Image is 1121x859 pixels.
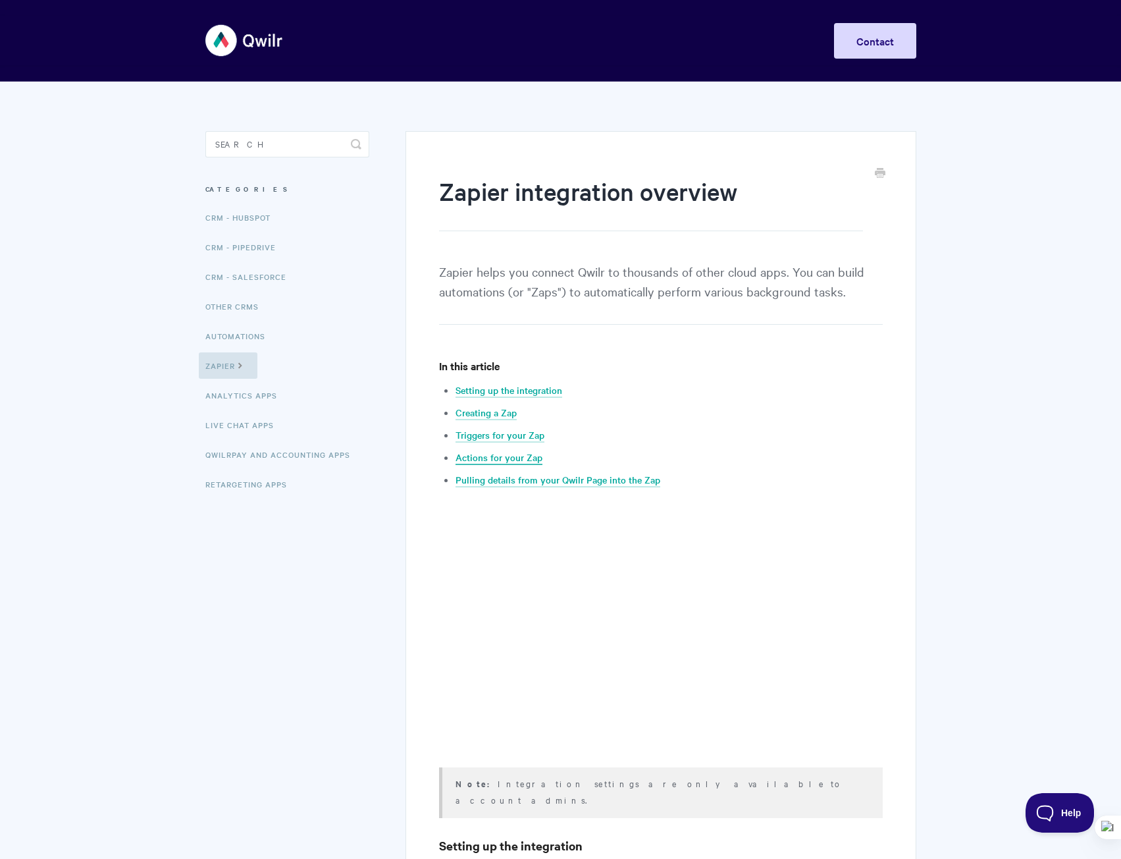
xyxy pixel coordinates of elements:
[439,262,882,325] p: Zapier helps you connect Qwilr to thousands of other cloud apps. You can build automations (or "Z...
[456,383,562,398] a: Setting up the integration
[439,837,882,855] h3: Setting up the integration
[205,323,275,349] a: Automations
[456,775,866,808] p: Integration settings are only available to account admins.
[205,441,360,468] a: QwilrPay and Accounting Apps
[439,175,862,231] h1: Zapier integration overview
[439,358,882,374] h4: In this article
[1026,793,1095,833] iframe: Toggle Customer Support
[205,131,369,157] input: Search
[205,177,369,201] h3: Categories
[456,777,498,790] strong: Note:
[205,412,284,438] a: Live Chat Apps
[834,23,916,59] a: Contact
[875,167,885,181] a: Print this Article
[205,204,280,231] a: CRM - HubSpot
[456,451,542,465] a: Actions for your Zap
[199,352,257,379] a: Zapier
[456,428,544,443] a: Triggers for your Zap
[439,504,882,754] iframe: Vimeo video player
[205,293,269,319] a: Other CRMs
[205,16,284,65] img: Qwilr Help Center
[456,473,660,487] a: Pulling details from your Qwilr Page into the Zap
[205,263,296,290] a: CRM - Salesforce
[205,382,287,408] a: Analytics Apps
[205,471,297,497] a: Retargeting Apps
[205,234,286,260] a: CRM - Pipedrive
[456,406,517,420] a: Creating a Zap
